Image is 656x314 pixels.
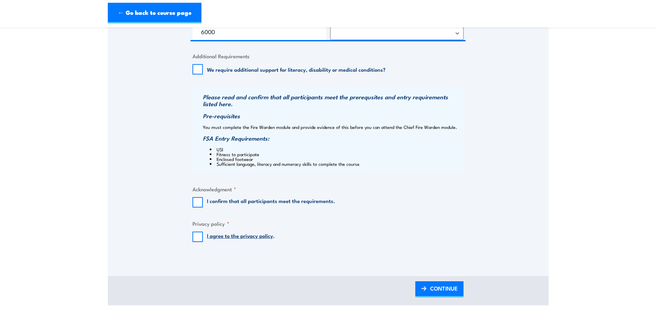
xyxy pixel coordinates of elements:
[203,93,462,107] h3: Please read and confirm that all participants meet the prerequsites and entry requirements listed...
[203,112,462,119] h3: Pre-requisites
[210,147,462,152] li: USI
[203,135,462,142] h3: FSA Entry Requirements:
[207,232,273,239] a: I agree to the privacy policy
[207,66,386,73] label: We require additional support for literacy, disability or medical conditions?
[210,152,462,156] li: Fitness to participate
[192,220,229,227] legend: Privacy policy
[430,279,458,297] span: CONTINUE
[210,156,462,161] li: Enclosed footwear
[207,197,335,207] label: I confirm that all participants meet the requirements.
[207,232,275,242] label: .
[108,3,201,23] a: ← Go back to course page
[203,124,462,130] p: You must complete the Fire Warden module and provide evidence of this before you can attend the C...
[415,281,464,297] a: CONTINUE
[192,52,250,60] legend: Additional Requirements
[192,185,236,193] legend: Acknowledgment
[210,161,462,166] li: Sufficient language, literacy and numeracy skills to complete the course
